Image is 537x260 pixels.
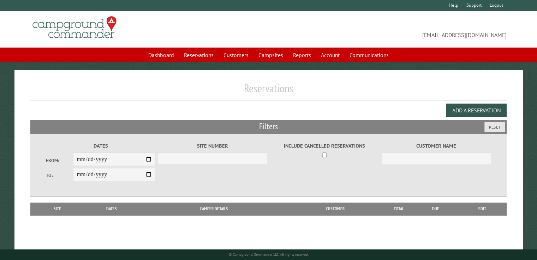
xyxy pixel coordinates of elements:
button: Reset [484,122,505,132]
label: Dates [46,142,156,150]
th: Edit [458,203,507,215]
th: Camper Details [142,203,286,215]
a: Reservations [180,48,218,62]
small: © Campground Commander LLC. All rights reserved. [229,252,309,257]
th: Total [385,203,413,215]
th: Due [413,203,458,215]
th: Dates [81,203,142,215]
h2: Filters [30,120,507,133]
a: Campsites [254,48,287,62]
a: Communications [345,48,393,62]
label: Include Cancelled Reservations [270,142,380,150]
a: Customers [219,48,253,62]
img: Campground Commander [30,14,119,41]
span: [EMAIL_ADDRESS][DOMAIN_NAME] [269,19,507,39]
h1: Reservations [30,81,507,101]
button: Add a Reservation [446,104,507,117]
th: Customer [286,203,385,215]
label: From: [46,157,73,164]
a: Reports [289,48,315,62]
th: Site [34,203,81,215]
a: Account [317,48,344,62]
a: Dashboard [144,48,178,62]
label: To: [46,172,73,179]
label: Site Number [158,142,268,150]
label: Customer Name [382,142,491,150]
